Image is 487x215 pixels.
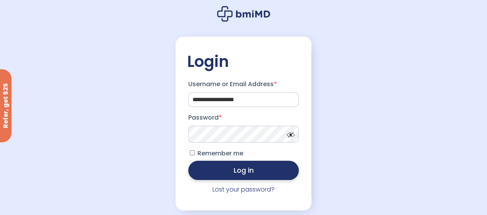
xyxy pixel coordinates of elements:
[190,150,195,155] input: Remember me
[197,149,243,158] span: Remember me
[213,185,274,194] a: Lost your password?
[188,78,299,90] label: Username or Email Address
[188,112,299,124] label: Password
[187,52,300,71] h2: Login
[188,161,299,180] button: Log in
